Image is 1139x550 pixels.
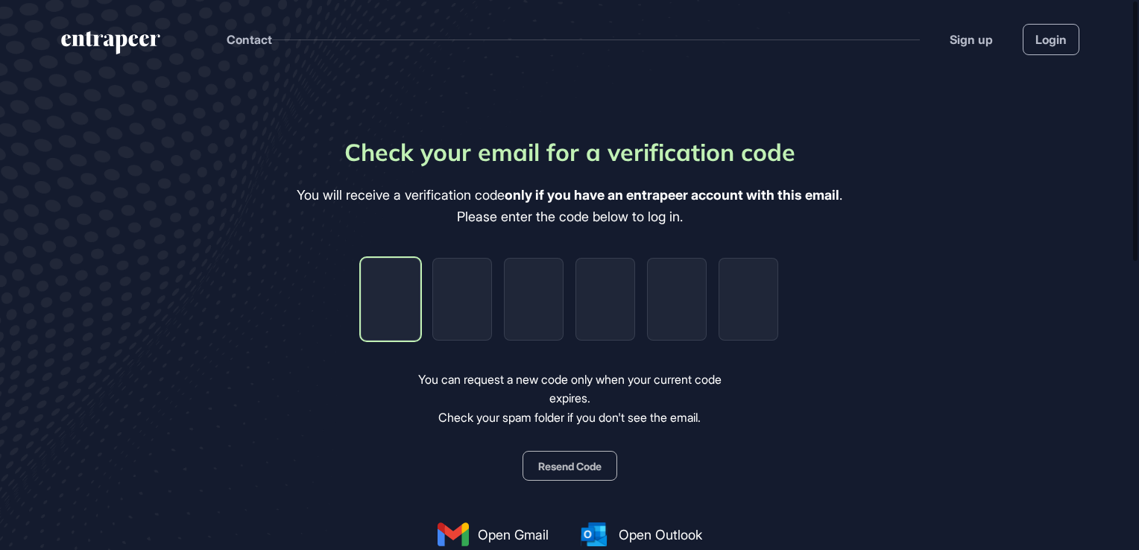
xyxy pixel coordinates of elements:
[578,522,702,546] a: Open Outlook
[505,187,839,203] b: only if you have an entrapeer account with this email
[950,31,993,48] a: Sign up
[523,451,617,481] button: Resend Code
[60,31,162,60] a: entrapeer-logo
[397,370,742,428] div: You can request a new code only when your current code expires. Check your spam folder if you don...
[227,30,272,49] button: Contact
[619,525,702,545] span: Open Outlook
[297,185,842,228] div: You will receive a verification code . Please enter the code below to log in.
[478,525,549,545] span: Open Gmail
[344,134,795,170] div: Check your email for a verification code
[438,522,549,546] a: Open Gmail
[1023,24,1079,55] a: Login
